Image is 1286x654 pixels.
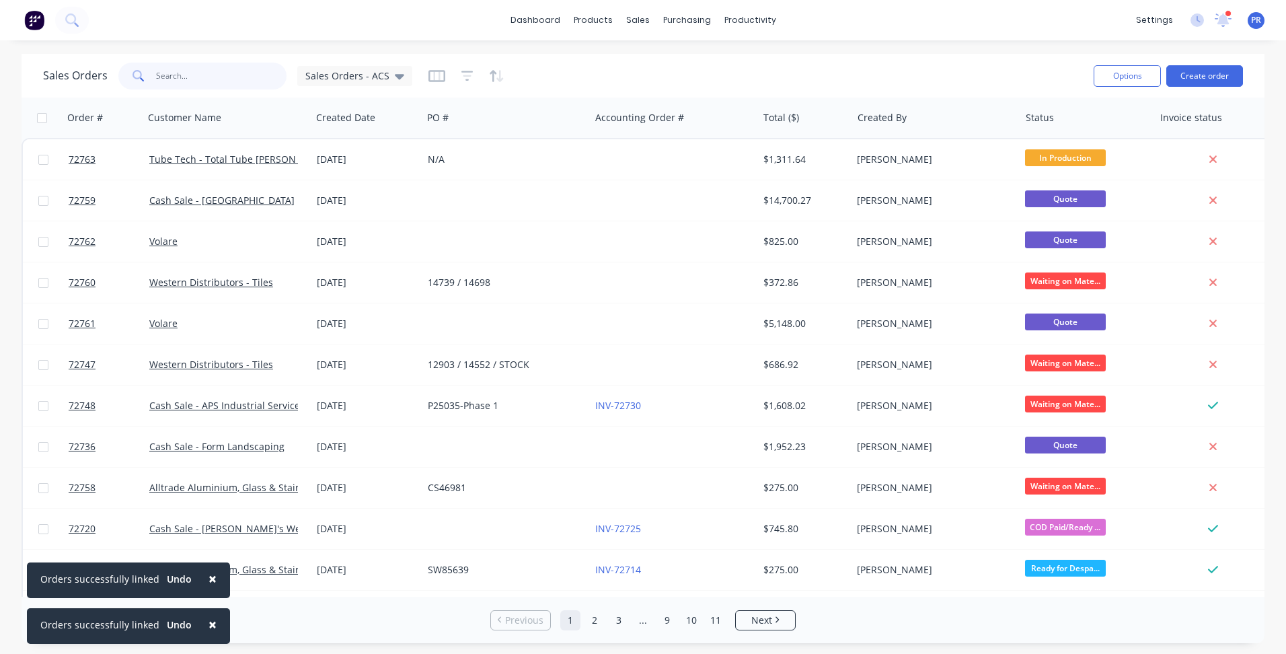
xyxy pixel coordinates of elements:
[69,276,96,289] span: 72760
[763,440,842,453] div: $1,952.23
[763,481,842,495] div: $275.00
[428,358,577,371] div: 12903 / 14552 / STOCK
[857,522,1006,536] div: [PERSON_NAME]
[857,399,1006,412] div: [PERSON_NAME]
[69,427,149,467] a: 72736
[427,111,449,124] div: PO #
[428,276,577,289] div: 14739 / 14698
[428,153,577,166] div: N/A
[149,194,295,207] a: Cash Sale - [GEOGRAPHIC_DATA]
[24,10,44,30] img: Factory
[149,440,285,453] a: Cash Sale - Form Landscaping
[1025,519,1106,536] span: COD Paid/Ready ...
[69,440,96,453] span: 72736
[69,481,96,495] span: 72758
[763,235,842,248] div: $825.00
[763,399,842,412] div: $1,608.02
[706,610,726,630] a: Page 11
[736,614,795,627] a: Next page
[149,522,397,535] a: Cash Sale - [PERSON_NAME]'s Welding and Fabrication
[69,303,149,344] a: 72761
[40,618,159,632] div: Orders successfully linked
[504,10,567,30] a: dashboard
[763,153,842,166] div: $1,311.64
[69,153,96,166] span: 72763
[149,317,178,330] a: Volare
[317,440,417,453] div: [DATE]
[209,569,217,588] span: ×
[317,276,417,289] div: [DATE]
[428,563,577,577] div: SW85639
[69,550,149,590] a: 72738
[1025,272,1106,289] span: Waiting on Mate...
[69,509,149,549] a: 72720
[763,194,842,207] div: $14,700.27
[69,235,96,248] span: 72762
[69,386,149,426] a: 72748
[657,610,677,630] a: Page 9
[1251,14,1261,26] span: PR
[567,10,619,30] div: products
[485,610,801,630] ul: Pagination
[595,111,684,124] div: Accounting Order #
[69,180,149,221] a: 72759
[69,358,96,371] span: 72747
[595,563,641,576] a: INV-72714
[584,610,605,630] a: Page 2
[149,481,360,494] a: Alltrade Aluminium, Glass & Stainless Steel P/L
[763,522,842,536] div: $745.80
[317,358,417,371] div: [DATE]
[195,562,230,595] button: Close
[857,194,1006,207] div: [PERSON_NAME]
[317,153,417,166] div: [DATE]
[1025,190,1106,207] span: Quote
[156,63,287,89] input: Search...
[681,610,702,630] a: Page 10
[1094,65,1161,87] button: Options
[149,235,178,248] a: Volare
[857,317,1006,330] div: [PERSON_NAME]
[149,563,360,576] a: Alltrade Aluminium, Glass & Stainless Steel P/L
[305,69,389,83] span: Sales Orders - ACS
[656,10,718,30] div: purchasing
[857,440,1006,453] div: [PERSON_NAME]
[69,399,96,412] span: 72748
[43,69,108,82] h1: Sales Orders
[149,358,273,371] a: Western Distributors - Tiles
[857,235,1006,248] div: [PERSON_NAME]
[763,358,842,371] div: $686.92
[40,572,159,586] div: Orders successfully linked
[149,399,305,412] a: Cash Sale - APS Industrial Services
[595,522,641,535] a: INV-72725
[1026,111,1054,124] div: Status
[149,276,273,289] a: Western Distributors - Tiles
[195,608,230,641] button: Close
[316,111,375,124] div: Created Date
[595,399,641,412] a: INV-72730
[858,111,907,124] div: Created By
[1160,111,1222,124] div: Invoice status
[69,262,149,303] a: 72760
[209,615,217,634] span: ×
[428,399,577,412] div: P25035-Phase 1
[763,111,799,124] div: Total ($)
[1025,149,1106,166] span: In Production
[159,615,199,635] button: Undo
[317,399,417,412] div: [DATE]
[857,358,1006,371] div: [PERSON_NAME]
[317,235,417,248] div: [DATE]
[317,194,417,207] div: [DATE]
[69,522,96,536] span: 72720
[148,111,221,124] div: Customer Name
[1025,355,1106,371] span: Waiting on Mate...
[69,194,96,207] span: 72759
[69,221,149,262] a: 72762
[857,153,1006,166] div: [PERSON_NAME]
[718,10,783,30] div: productivity
[317,563,417,577] div: [DATE]
[1166,65,1243,87] button: Create order
[69,139,149,180] a: 72763
[609,610,629,630] a: Page 3
[633,610,653,630] a: Jump forward
[428,481,577,495] div: CS46981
